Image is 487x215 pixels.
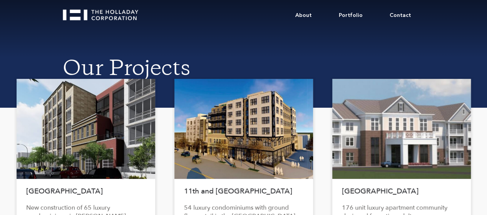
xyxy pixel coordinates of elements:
h1: [GEOGRAPHIC_DATA] [26,183,146,200]
h1: Our Projects [63,58,425,82]
a: Portfolio [325,4,376,27]
h1: [GEOGRAPHIC_DATA] [342,183,461,200]
a: Contact [376,4,425,27]
a: About [282,4,325,27]
h1: 11th and [GEOGRAPHIC_DATA] [184,183,303,200]
a: home [63,4,145,20]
